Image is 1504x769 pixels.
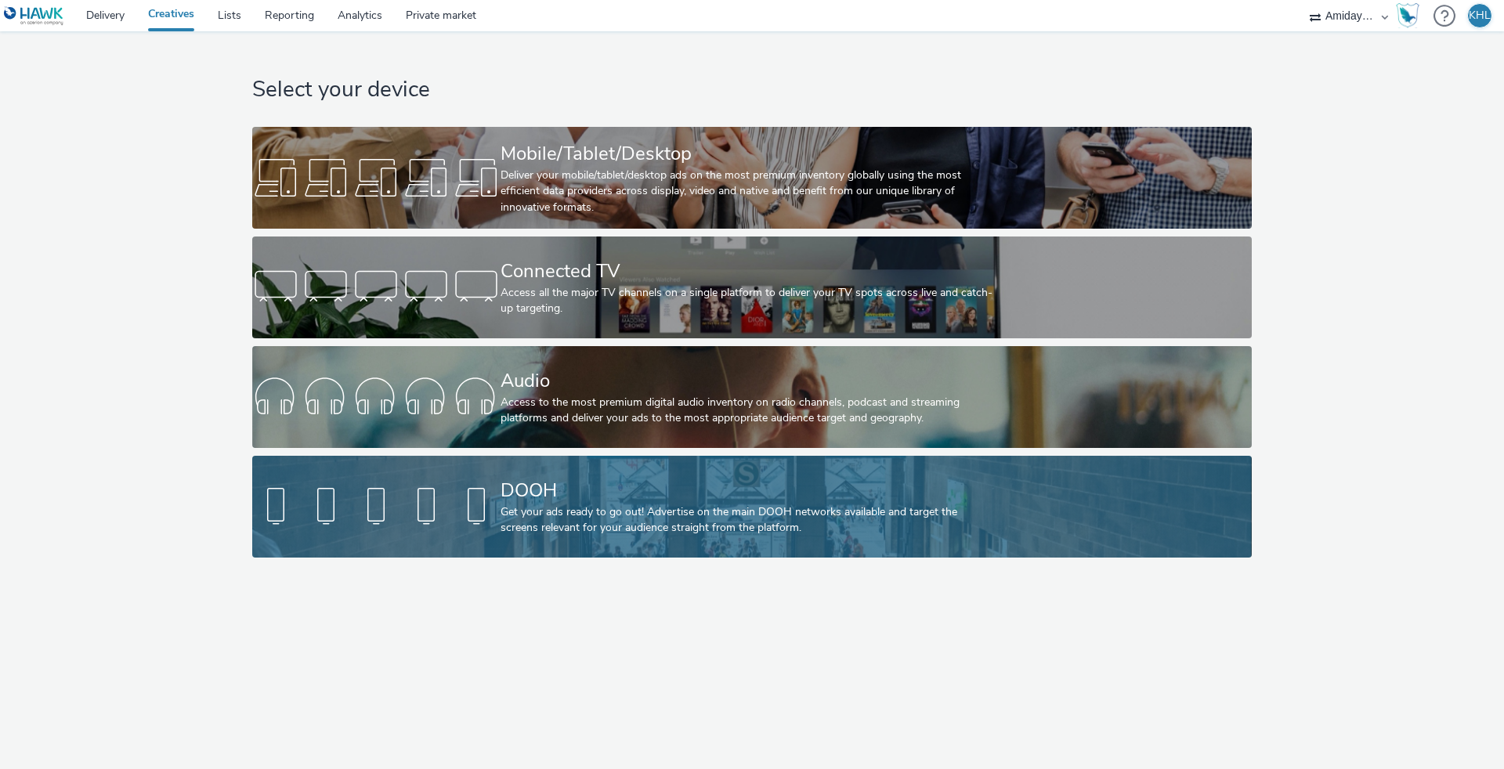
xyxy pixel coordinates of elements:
div: DOOH [501,477,997,504]
img: undefined Logo [4,6,64,26]
div: Access all the major TV channels on a single platform to deliver your TV spots across live and ca... [501,285,997,317]
a: DOOHGet your ads ready to go out! Advertise on the main DOOH networks available and target the sc... [252,456,1251,558]
div: Mobile/Tablet/Desktop [501,140,997,168]
h1: Select your device [252,75,1251,105]
div: Deliver your mobile/tablet/desktop ads on the most premium inventory globally using the most effi... [501,168,997,215]
div: KHL [1469,4,1491,27]
a: Hawk Academy [1396,3,1426,28]
div: Get your ads ready to go out! Advertise on the main DOOH networks available and target the screen... [501,504,997,536]
a: AudioAccess to the most premium digital audio inventory on radio channels, podcast and streaming ... [252,346,1251,448]
div: Connected TV [501,258,997,285]
div: Access to the most premium digital audio inventory on radio channels, podcast and streaming platf... [501,395,997,427]
div: Audio [501,367,997,395]
a: Mobile/Tablet/DesktopDeliver your mobile/tablet/desktop ads on the most premium inventory globall... [252,127,1251,229]
img: Hawk Academy [1396,3,1419,28]
a: Connected TVAccess all the major TV channels on a single platform to deliver your TV spots across... [252,236,1251,338]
